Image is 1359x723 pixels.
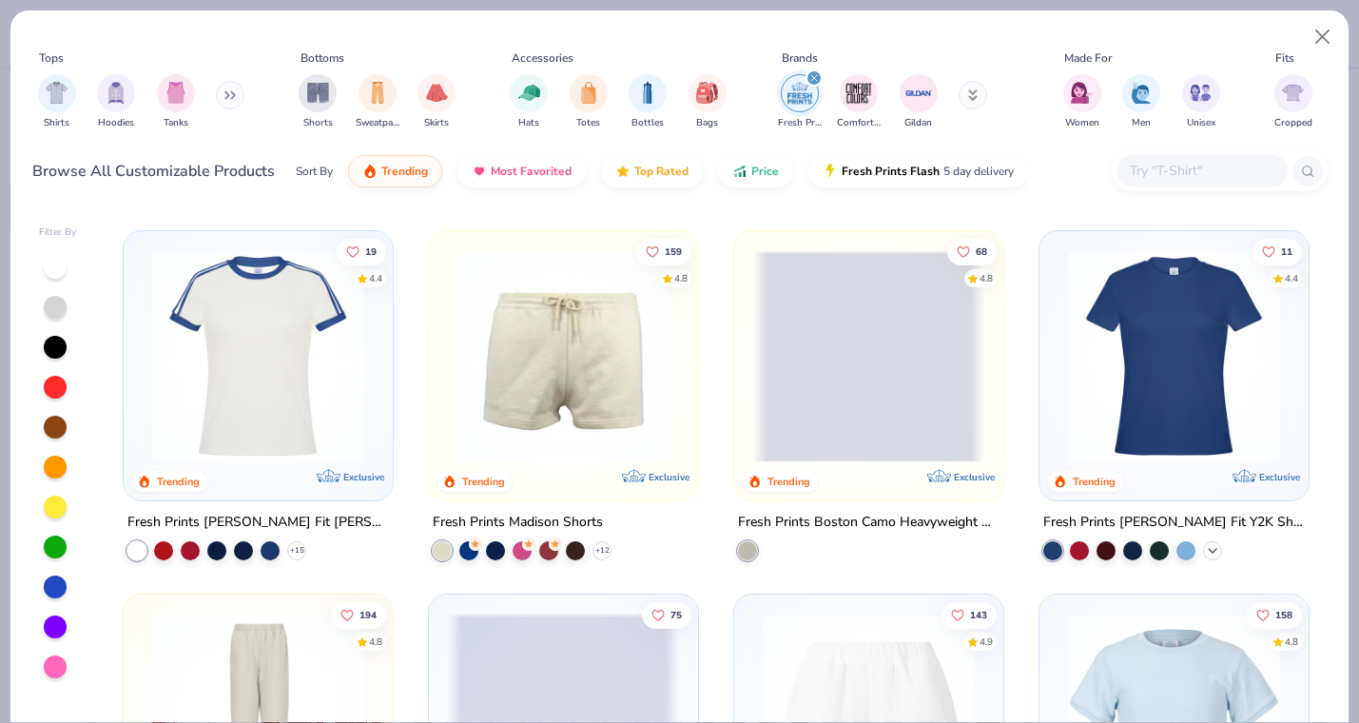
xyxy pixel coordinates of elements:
img: Sweatpants Image [367,82,388,104]
div: Sort By [296,163,333,180]
span: Comfort Colors [837,116,881,130]
div: filter for Men [1122,74,1160,130]
button: filter button [1182,74,1220,130]
span: Skirts [424,116,449,130]
button: filter button [299,74,337,130]
button: Top Rated [601,155,703,187]
span: Bottles [631,116,664,130]
span: 68 [976,246,987,256]
span: Sweatpants [356,116,399,130]
button: Fresh Prints Flash5 day delivery [808,155,1028,187]
div: Brands [782,49,818,67]
span: Exclusive [1259,471,1300,483]
div: Fits [1275,49,1294,67]
span: Cropped [1274,116,1312,130]
span: Hats [518,116,539,130]
button: Most Favorited [457,155,586,187]
div: 4.9 [980,635,993,649]
button: Price [718,155,793,187]
span: Unisex [1187,116,1215,130]
button: filter button [417,74,456,130]
button: Trending [348,155,442,187]
button: filter button [837,74,881,130]
span: Fresh Prints [778,116,822,130]
button: Like [1247,601,1302,628]
button: Like [337,238,386,264]
span: 158 [1275,610,1292,619]
button: filter button [356,74,399,130]
img: Skirts Image [426,82,448,104]
div: 4.4 [369,271,382,285]
button: filter button [97,74,135,130]
span: 19 [365,246,377,256]
div: Fresh Prints Madison Shorts [433,511,603,535]
button: filter button [1274,74,1312,130]
span: 159 [665,246,682,256]
span: 143 [970,610,987,619]
img: flash.gif [823,164,838,179]
img: Tanks Image [165,82,186,104]
img: Bags Image [696,82,717,104]
span: Gildan [904,116,932,130]
button: Like [1252,238,1302,264]
div: Fresh Prints Boston Camo Heavyweight Hoodie [738,511,1000,535]
span: 5 day delivery [943,161,1014,183]
img: Totes Image [578,82,599,104]
span: Trending [381,164,428,179]
div: Browse All Customizable Products [32,160,275,183]
div: 4.8 [980,271,993,285]
span: 11 [1281,246,1292,256]
span: Tanks [164,116,188,130]
div: Fresh Prints [PERSON_NAME] Fit [PERSON_NAME] Shirt with Stripes [127,511,389,535]
div: filter for Bottles [629,74,667,130]
span: Men [1132,116,1151,130]
input: Try "T-Shirt" [1128,160,1274,182]
img: TopRated.gif [615,164,631,179]
img: Hats Image [518,82,540,104]
img: Fresh Prints Image [786,79,814,107]
div: Filter By [39,225,77,240]
div: filter for Unisex [1182,74,1220,130]
img: Bottles Image [637,82,658,104]
img: most_fav.gif [472,164,487,179]
div: filter for Sweatpants [356,74,399,130]
span: Most Favorited [491,164,572,179]
div: Bottoms [301,49,344,67]
img: 57e454c6-5c1c-4246-bc67-38b41f84003c [448,250,679,462]
img: e5540c4d-e74a-4e58-9a52-192fe86bec9f [143,250,374,462]
button: filter button [629,74,667,130]
div: filter for Totes [570,74,608,130]
div: filter for Bags [689,74,727,130]
div: 4.8 [674,271,688,285]
div: 4.8 [369,635,382,649]
div: filter for Hats [510,74,548,130]
img: trending.gif [362,164,378,179]
div: filter for Fresh Prints [778,74,822,130]
button: filter button [900,74,938,130]
button: filter button [157,74,195,130]
div: 4.8 [1285,635,1298,649]
img: Cropped Image [1282,82,1304,104]
div: Fresh Prints [PERSON_NAME] Fit Y2K Shirt [1043,511,1305,535]
div: filter for Cropped [1274,74,1312,130]
span: Totes [576,116,600,130]
button: Close [1305,19,1341,55]
img: 6a9a0a85-ee36-4a89-9588-981a92e8a910 [1058,250,1290,462]
span: Exclusive [649,471,689,483]
div: filter for Gildan [900,74,938,130]
img: Gildan Image [904,79,933,107]
button: filter button [778,74,822,130]
button: filter button [38,74,76,130]
div: Accessories [512,49,573,67]
button: Like [636,238,691,264]
button: filter button [510,74,548,130]
span: 75 [670,610,682,619]
button: Like [947,238,997,264]
button: Like [942,601,997,628]
div: filter for Comfort Colors [837,74,881,130]
img: Comfort Colors Image [845,79,873,107]
div: filter for Skirts [417,74,456,130]
span: Fresh Prints Flash [842,164,940,179]
button: filter button [689,74,727,130]
button: Like [331,601,386,628]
